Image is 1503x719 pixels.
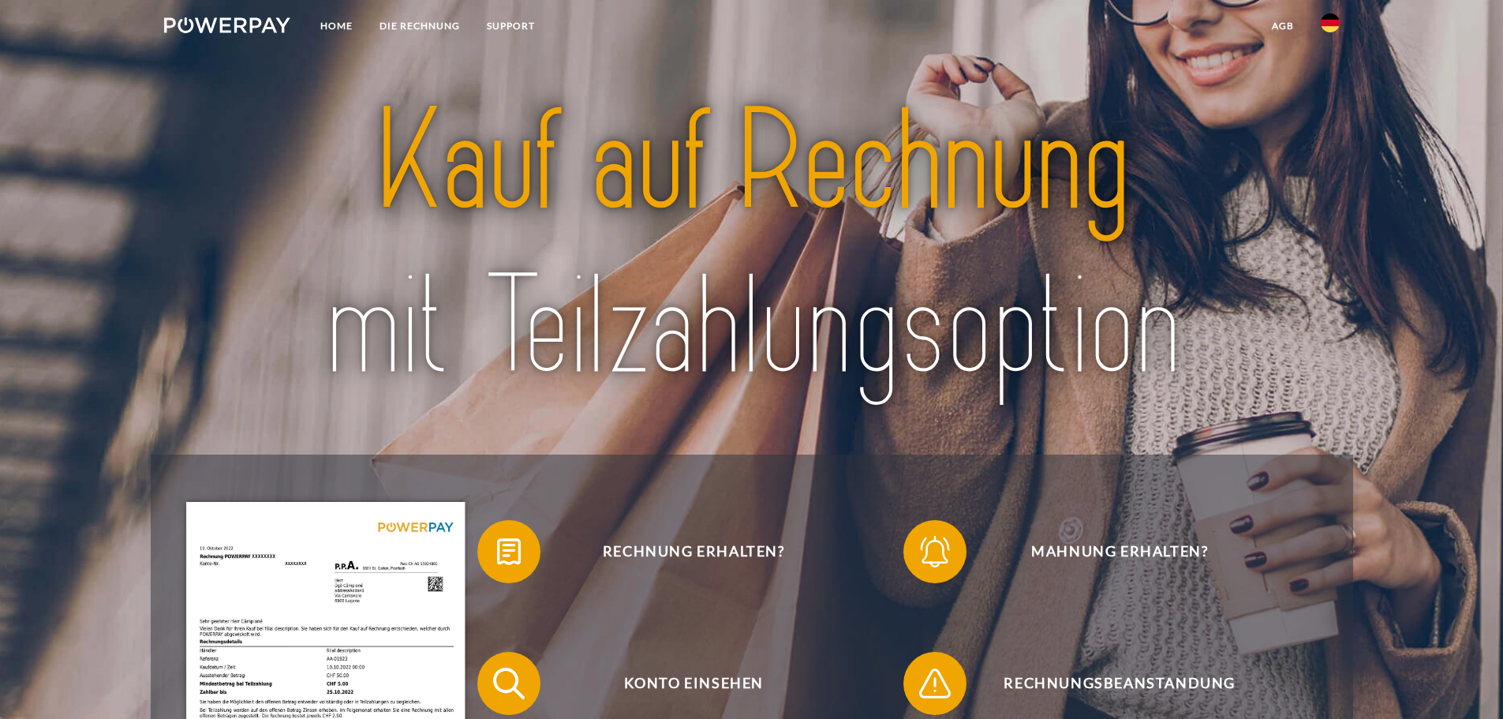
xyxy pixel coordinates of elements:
button: Konto einsehen [477,652,888,715]
a: DIE RECHNUNG [366,12,473,40]
button: Rechnung erhalten? [477,520,888,583]
img: qb_bill.svg [489,532,529,571]
iframe: Schaltfläche zum Öffnen des Messaging-Fensters [1440,656,1490,706]
span: Konto einsehen [500,652,887,715]
img: title-powerpay_de.svg [222,72,1281,418]
button: Rechnungsbeanstandung [903,652,1314,715]
a: Home [307,12,366,40]
img: qb_warning.svg [915,664,955,703]
span: Rechnungsbeanstandung [926,652,1313,715]
span: Rechnung erhalten? [500,520,887,583]
span: Mahnung erhalten? [926,520,1313,583]
a: agb [1258,12,1307,40]
img: logo-powerpay-white.svg [164,17,291,33]
img: qb_search.svg [489,664,529,703]
a: SUPPORT [473,12,548,40]
img: de [1321,13,1340,32]
img: qb_bell.svg [915,532,955,571]
button: Mahnung erhalten? [903,520,1314,583]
